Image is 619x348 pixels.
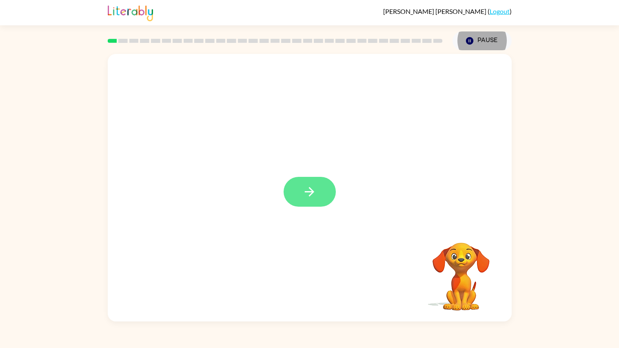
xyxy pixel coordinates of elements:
[453,31,512,50] button: Pause
[383,7,512,15] div: ( )
[383,7,488,15] span: [PERSON_NAME] [PERSON_NAME]
[108,3,153,21] img: Literably
[420,230,502,312] video: Your browser must support playing .mp4 files to use Literably. Please try using another browser.
[490,7,510,15] a: Logout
